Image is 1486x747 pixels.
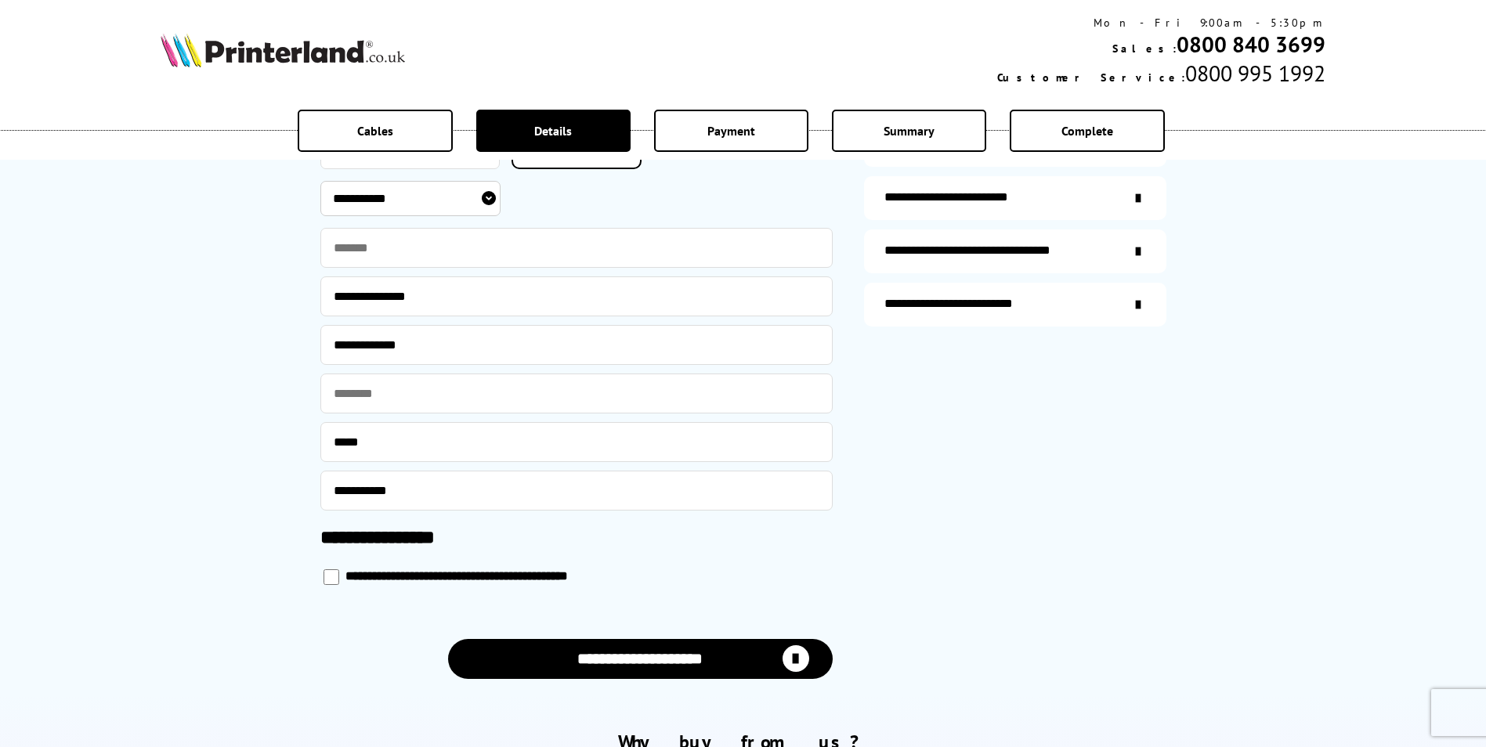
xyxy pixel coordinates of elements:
[1177,30,1325,59] a: 0800 840 3699
[357,123,393,139] span: Cables
[707,123,755,139] span: Payment
[1112,41,1177,56] span: Sales:
[534,123,572,139] span: Details
[864,176,1166,220] a: items-arrive
[161,33,405,67] img: Printerland Logo
[997,70,1185,85] span: Customer Service:
[1061,123,1113,139] span: Complete
[884,123,935,139] span: Summary
[864,283,1166,327] a: secure-website
[1185,59,1325,88] span: 0800 995 1992
[864,229,1166,273] a: additional-cables
[997,16,1325,30] div: Mon - Fri 9:00am - 5:30pm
